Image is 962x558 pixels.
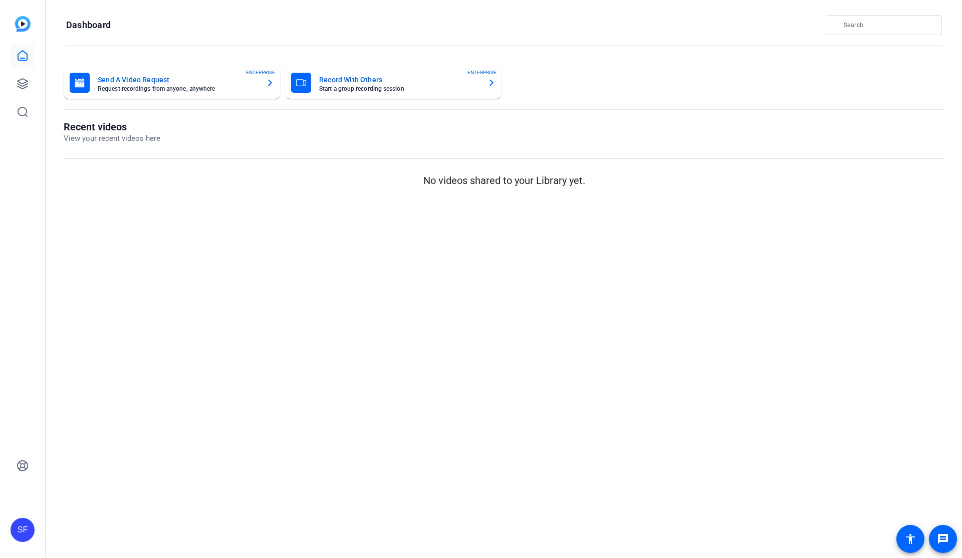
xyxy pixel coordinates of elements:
button: Record With OthersStart a group recording sessionENTERPRISE [285,67,502,99]
button: Send A Video RequestRequest recordings from anyone, anywhereENTERPRISE [64,67,280,99]
mat-card-title: Send A Video Request [98,74,258,86]
mat-card-title: Record With Others [319,74,479,86]
h1: Recent videos [64,121,160,133]
mat-card-subtitle: Request recordings from anyone, anywhere [98,86,258,92]
span: ENTERPRISE [467,69,497,76]
mat-icon: message [937,533,949,545]
span: ENTERPRISE [246,69,275,76]
p: View your recent videos here [64,133,160,144]
h1: Dashboard [66,19,111,31]
input: Search [844,19,934,31]
mat-card-subtitle: Start a group recording session [319,86,479,92]
img: blue-gradient.svg [15,16,31,32]
div: SF [11,518,35,542]
p: No videos shared to your Library yet. [64,173,944,188]
mat-icon: accessibility [904,533,916,545]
